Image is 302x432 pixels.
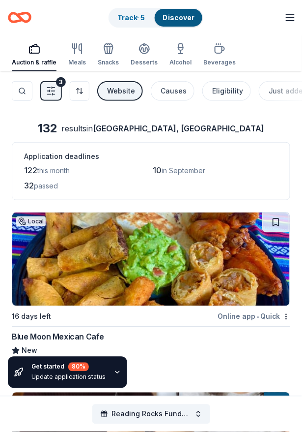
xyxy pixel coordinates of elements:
[169,39,192,71] button: Alcohol
[97,81,143,101] button: Website
[16,216,46,226] div: Local
[40,81,62,101] button: 3
[257,313,259,321] span: •
[212,85,243,97] div: Eligibility
[162,166,206,175] span: in September
[61,123,264,134] div: results
[163,13,194,22] a: Discover
[12,213,290,306] img: Image for Blue Moon Mexican Cafe
[92,404,210,424] button: Reading Rocks Fundraiser
[8,6,31,29] a: Home
[24,165,37,175] span: 122
[37,166,70,175] span: this month
[86,123,264,133] span: in
[22,345,37,357] span: New
[31,363,106,371] div: Get started
[98,39,119,71] button: Snacks
[109,8,203,28] button: Track· 5Discover
[31,373,106,381] div: Update application status
[203,59,236,66] div: Beverages
[169,59,192,66] div: Alcohol
[12,59,56,66] div: Auction & raffle
[12,331,104,343] div: Blue Moon Mexican Cafe
[68,59,86,66] div: Meals
[12,212,290,369] a: Image for Blue Moon Mexican CafeLocal16 days leftOnline app•QuickBlue Moon Mexican CafeNewFood, g...
[12,311,51,323] div: 16 days left
[112,408,191,420] span: Reading Rocks Fundraiser
[131,59,158,66] div: Desserts
[161,85,187,97] div: Causes
[131,39,158,71] button: Desserts
[98,59,119,66] div: Snacks
[24,181,34,190] span: 32
[153,165,162,175] span: 10
[24,151,278,162] div: Application deadlines
[34,182,58,190] span: passed
[68,39,86,71] button: Meals
[107,85,135,97] div: Website
[38,121,57,136] div: 132
[203,39,236,71] button: Beverages
[202,81,251,101] button: Eligibility
[68,363,89,371] div: 80 %
[56,77,66,87] div: 3
[12,39,56,71] button: Auction & raffle
[151,81,194,101] button: Causes
[93,123,264,133] span: [GEOGRAPHIC_DATA], [GEOGRAPHIC_DATA]
[117,13,145,22] a: Track· 5
[218,310,290,323] div: Online app Quick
